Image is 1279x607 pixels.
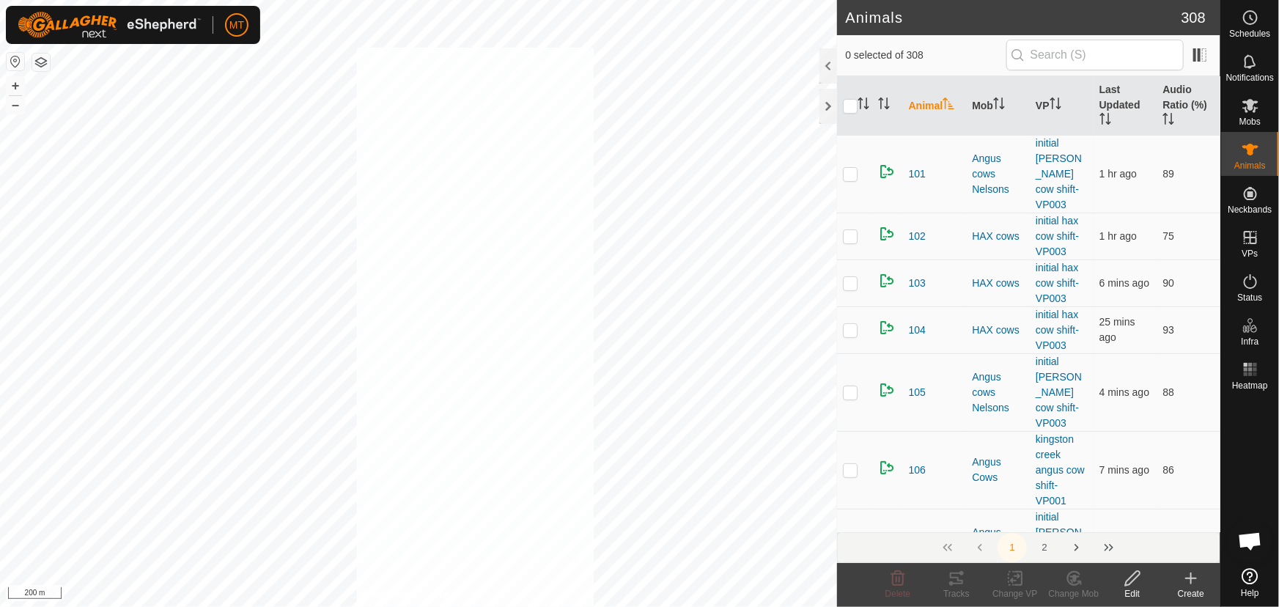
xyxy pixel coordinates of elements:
button: – [7,96,24,114]
span: 308 [1182,7,1206,29]
img: returning on [878,272,896,290]
span: 102 [909,229,926,244]
p-sorticon: Activate to sort [993,100,1005,111]
p-sorticon: Activate to sort [858,100,869,111]
p-sorticon: Activate to sort [1162,115,1174,127]
th: Audio Ratio (%) [1157,76,1220,136]
span: Heatmap [1232,381,1268,390]
span: 0 selected of 308 [846,48,1006,63]
p-sorticon: Activate to sort [1099,115,1111,127]
a: kingston creek angus cow shift-VP001 [1036,433,1085,507]
div: Angus cows Nelsons [972,525,1024,571]
button: Last Page [1094,533,1124,562]
div: Change VP [986,587,1044,600]
a: Help [1221,562,1279,603]
a: initial hax cow shift-VP003 [1036,215,1079,257]
span: 13 Sept 2025, 1:50 pm [1099,168,1137,180]
span: 106 [909,463,926,478]
span: 103 [909,276,926,291]
span: 13 Sept 2025, 2:46 pm [1099,277,1149,289]
div: HAX cows [972,229,1024,244]
span: 89 [1162,168,1174,180]
div: Change Mob [1044,587,1103,600]
span: VPs [1242,249,1258,258]
span: 75 [1162,230,1174,242]
th: Last Updated [1094,76,1157,136]
input: Search (S) [1006,40,1184,70]
img: returning on [878,319,896,336]
span: Mobs [1239,117,1261,126]
span: Status [1237,293,1262,302]
span: 101 [909,166,926,182]
a: Privacy Policy [361,588,416,601]
button: Reset Map [7,53,24,70]
a: Contact Us [432,588,476,601]
th: Animal [903,76,967,136]
img: returning on [878,459,896,477]
span: Neckbands [1228,205,1272,214]
span: MT [229,18,244,33]
span: Notifications [1226,73,1274,82]
div: Angus Cows [972,455,1024,485]
span: 13 Sept 2025, 2:27 pm [1099,316,1135,343]
th: Mob [966,76,1030,136]
img: returning on [878,163,896,180]
div: Open chat [1228,519,1272,563]
p-sorticon: Activate to sort [943,100,954,111]
div: Edit [1103,587,1162,600]
span: 88 [1162,386,1174,398]
a: initial hax cow shift-VP003 [1036,262,1079,304]
span: Animals [1234,161,1266,170]
span: Schedules [1229,29,1270,38]
a: initial [PERSON_NAME] cow shift-VP003 [1036,356,1082,429]
th: VP [1030,76,1094,136]
p-sorticon: Activate to sort [1050,100,1061,111]
span: 93 [1162,324,1174,336]
button: Next Page [1062,533,1091,562]
p-sorticon: Activate to sort [878,100,890,111]
div: HAX cows [972,323,1024,338]
span: 13 Sept 2025, 2:45 pm [1099,464,1149,476]
button: + [7,77,24,95]
div: Angus cows Nelsons [972,151,1024,197]
img: returning on [878,225,896,243]
span: 90 [1162,277,1174,289]
span: 13 Sept 2025, 1:13 pm [1099,230,1137,242]
div: Angus cows Nelsons [972,369,1024,416]
img: Gallagher Logo [18,12,201,38]
button: 2 [1030,533,1059,562]
span: Infra [1241,337,1258,346]
a: initial [PERSON_NAME] cow shift-VP003 [1036,511,1082,584]
span: 86 [1162,464,1174,476]
span: 105 [909,385,926,400]
img: returning on [878,381,896,399]
div: HAX cows [972,276,1024,291]
span: Delete [885,589,911,599]
span: 104 [909,323,926,338]
a: initial hax cow shift-VP003 [1036,309,1079,351]
button: Map Layers [32,54,50,71]
span: Help [1241,589,1259,597]
div: Tracks [927,587,986,600]
h2: Animals [846,9,1182,26]
span: 13 Sept 2025, 2:48 pm [1099,386,1149,398]
div: Create [1162,587,1220,600]
a: initial [PERSON_NAME] cow shift-VP003 [1036,137,1082,210]
button: 1 [998,533,1027,562]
